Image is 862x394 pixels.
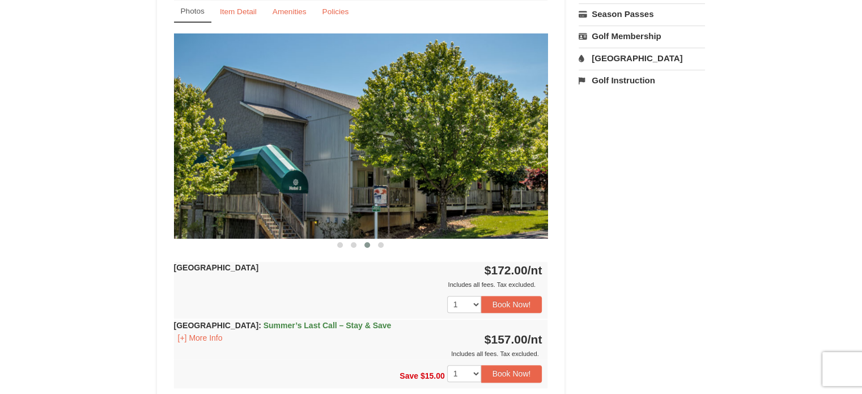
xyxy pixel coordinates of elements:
[528,264,542,277] span: /nt
[174,1,211,23] a: Photos
[579,48,705,69] a: [GEOGRAPHIC_DATA]
[421,371,445,380] span: $15.00
[485,264,542,277] strong: $172.00
[174,33,548,238] img: 18876286-38-67a0a055.jpg
[579,26,705,46] a: Golf Membership
[481,365,542,382] button: Book Now!
[315,1,356,23] a: Policies
[258,321,261,330] span: :
[174,348,542,359] div: Includes all fees. Tax excluded.
[322,7,349,16] small: Policies
[579,70,705,91] a: Golf Instruction
[273,7,307,16] small: Amenities
[481,296,542,313] button: Book Now!
[264,321,392,330] span: Summer’s Last Call – Stay & Save
[579,3,705,24] a: Season Passes
[174,279,542,290] div: Includes all fees. Tax excluded.
[528,333,542,346] span: /nt
[174,263,259,272] strong: [GEOGRAPHIC_DATA]
[400,371,418,380] span: Save
[181,7,205,15] small: Photos
[174,332,227,344] button: [+] More Info
[174,321,392,330] strong: [GEOGRAPHIC_DATA]
[265,1,314,23] a: Amenities
[220,7,257,16] small: Item Detail
[213,1,264,23] a: Item Detail
[485,333,528,346] span: $157.00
